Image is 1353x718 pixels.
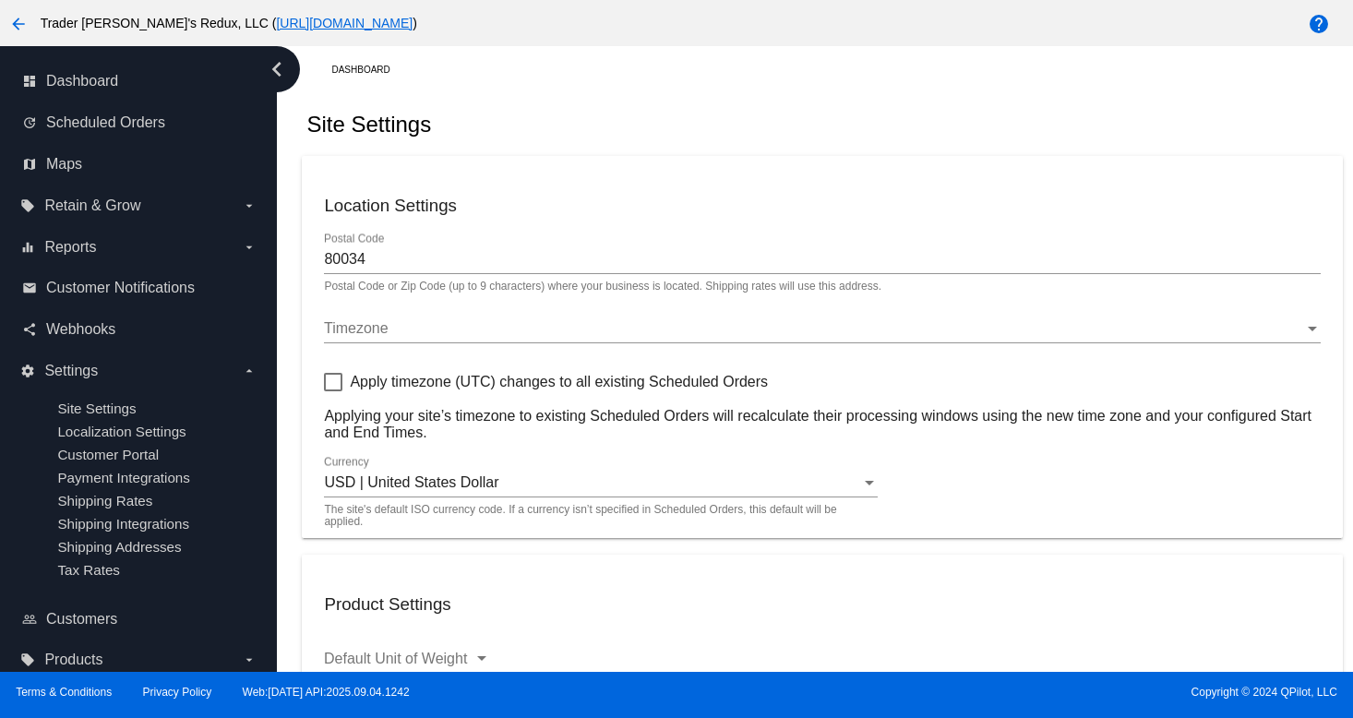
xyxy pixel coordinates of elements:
[22,66,257,96] a: dashboard Dashboard
[20,240,35,255] i: equalizer
[306,112,431,138] h2: Site Settings
[46,114,165,131] span: Scheduled Orders
[324,651,490,667] mat-select: Default Unit of Weight
[324,320,1320,337] mat-select: Timezone
[57,470,190,485] a: Payment Integrations
[57,424,186,439] a: Localization Settings
[22,115,37,130] i: update
[20,364,35,378] i: settings
[57,401,136,416] a: Site Settings
[57,493,152,509] a: Shipping Rates
[324,504,867,529] mat-hint: The site's default ISO currency code. If a currency isn’t specified in Scheduled Orders, this def...
[324,408,1320,441] p: Applying your site’s timezone to existing Scheduled Orders will recalculate their processing wind...
[16,686,112,699] a: Terms & Conditions
[331,55,406,84] a: Dashboard
[243,686,410,699] a: Web:[DATE] API:2025.09.04.1242
[1308,13,1330,35] mat-icon: help
[22,273,257,303] a: email Customer Notifications
[324,651,467,666] span: Default Unit of Weight
[57,562,120,578] a: Tax Rates
[350,371,768,393] span: Apply timezone (UTC) changes to all existing Scheduled Orders
[242,652,257,667] i: arrow_drop_down
[57,539,181,555] a: Shipping Addresses
[44,239,96,256] span: Reports
[22,150,257,179] a: map Maps
[22,604,257,634] a: people_outline Customers
[57,516,189,532] a: Shipping Integrations
[22,281,37,295] i: email
[22,315,257,344] a: share Webhooks
[41,16,417,30] span: Trader [PERSON_NAME]'s Redux, LLC ( )
[44,197,140,214] span: Retain & Grow
[46,156,82,173] span: Maps
[692,686,1337,699] span: Copyright © 2024 QPilot, LLC
[324,281,881,293] div: Postal Code or Zip Code (up to 9 characters) where your business is located. Shipping rates will ...
[22,74,37,89] i: dashboard
[262,54,292,84] i: chevron_left
[7,13,30,35] mat-icon: arrow_back
[324,594,1320,615] h3: Product Settings
[143,686,212,699] a: Privacy Policy
[20,652,35,667] i: local_offer
[22,322,37,337] i: share
[324,196,1320,216] h3: Location Settings
[242,364,257,378] i: arrow_drop_down
[22,108,257,138] a: update Scheduled Orders
[22,612,37,627] i: people_outline
[22,157,37,172] i: map
[46,73,118,90] span: Dashboard
[46,611,117,628] span: Customers
[324,474,498,490] span: USD | United States Dollar
[242,240,257,255] i: arrow_drop_down
[242,198,257,213] i: arrow_drop_down
[324,474,878,491] mat-select: Currency
[20,198,35,213] i: local_offer
[46,280,195,296] span: Customer Notifications
[324,251,1320,268] input: Postal Code
[44,363,98,379] span: Settings
[324,320,389,336] span: Timezone
[57,447,159,462] a: Customer Portal
[46,321,115,338] span: Webhooks
[44,652,102,668] span: Products
[276,16,413,30] a: [URL][DOMAIN_NAME]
